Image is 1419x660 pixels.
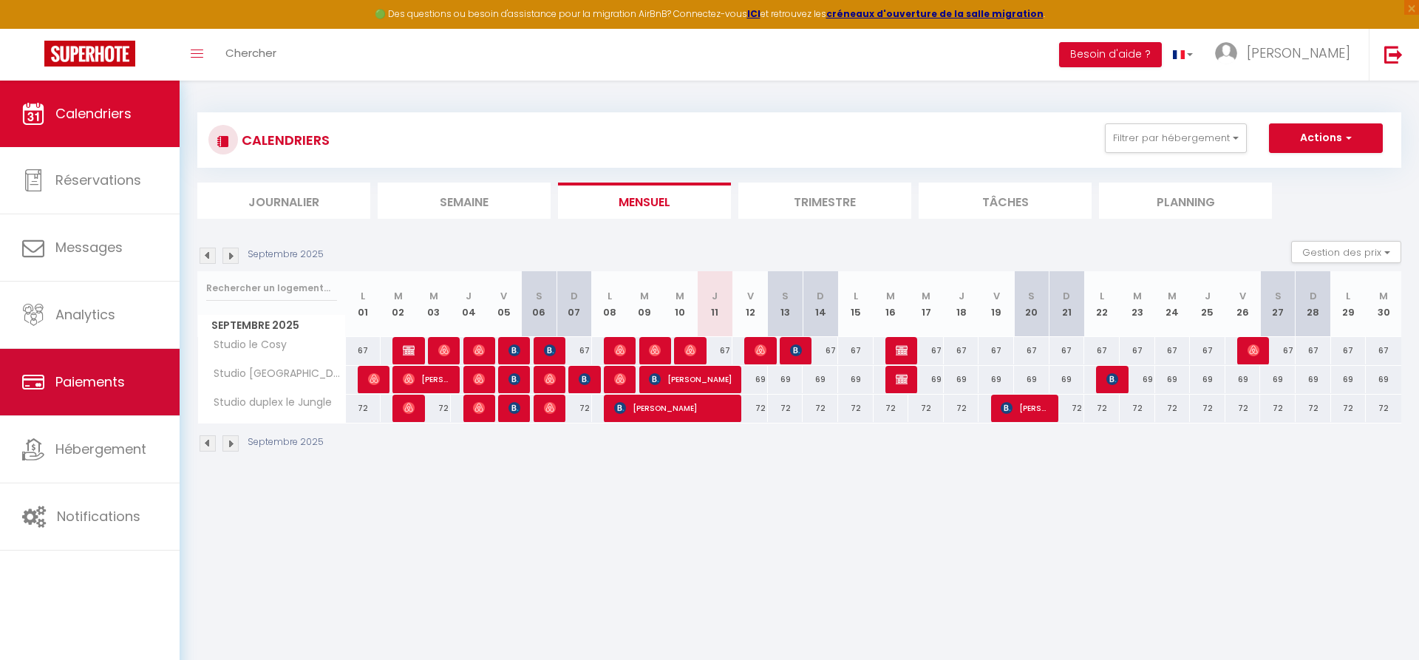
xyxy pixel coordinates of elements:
abbr: D [1063,289,1070,303]
th: 18 [944,271,979,337]
div: 67 [1331,337,1367,364]
div: 67 [908,337,944,364]
div: 67 [838,337,874,364]
div: 72 [1049,395,1085,422]
div: 72 [1366,395,1401,422]
span: [PERSON_NAME] [508,336,520,364]
p: Septembre 2025 [248,248,324,262]
span: Calendriers [55,104,132,123]
abbr: L [361,289,365,303]
th: 12 [732,271,768,337]
span: Réservations [55,171,141,189]
abbr: V [500,289,507,303]
span: [PERSON_NAME] [544,365,556,393]
a: ICI [747,7,760,20]
div: 67 [944,337,979,364]
div: 67 [1084,337,1120,364]
li: Trimestre [738,183,911,219]
span: [PERSON_NAME] [614,336,626,364]
div: 69 [1366,366,1401,393]
span: [PERSON_NAME] [1001,394,1048,422]
th: 10 [662,271,698,337]
li: Journalier [197,183,370,219]
button: Besoin d'aide ? [1059,42,1162,67]
div: 72 [1225,395,1261,422]
div: 67 [1120,337,1155,364]
th: 29 [1331,271,1367,337]
input: Rechercher un logement... [206,275,337,302]
div: 67 [557,337,592,364]
span: [PERSON_NAME] [403,394,415,422]
span: Hébergement [55,440,146,458]
div: 72 [1296,395,1331,422]
abbr: D [1310,289,1317,303]
th: 21 [1049,271,1085,337]
th: 09 [627,271,662,337]
li: Semaine [378,183,551,219]
div: 69 [803,366,838,393]
div: 69 [944,366,979,393]
div: 69 [1331,366,1367,393]
p: Septembre 2025 [248,435,324,449]
h3: CALENDRIERS [238,123,330,157]
span: [PERSON_NAME] [403,336,415,364]
div: 69 [1014,366,1049,393]
th: 06 [522,271,557,337]
abbr: M [1168,289,1177,303]
button: Ouvrir le widget de chat LiveChat [12,6,56,50]
th: 03 [416,271,452,337]
abbr: V [993,289,1000,303]
div: 72 [908,395,944,422]
div: 72 [768,395,803,422]
span: [PERSON_NAME] [790,336,802,364]
button: Filtrer par hébergement [1105,123,1247,153]
th: 20 [1014,271,1049,337]
div: 67 [698,337,733,364]
abbr: V [747,289,754,303]
div: 69 [1225,366,1261,393]
abbr: L [1100,289,1104,303]
span: Paiements [55,372,125,391]
button: Actions [1269,123,1383,153]
th: 24 [1155,271,1191,337]
abbr: M [922,289,930,303]
div: 69 [1260,366,1296,393]
span: [PERSON_NAME] [438,336,450,364]
div: 69 [979,366,1014,393]
div: 67 [1260,337,1296,364]
div: 72 [874,395,909,422]
span: [PERSON_NAME] [649,365,732,393]
a: créneaux d'ouverture de la salle migration [826,7,1044,20]
span: Studio le Cosy [200,337,290,353]
abbr: M [640,289,649,303]
span: M. [PERSON_NAME] SEW USOCOME SAS [896,365,908,393]
abbr: L [608,289,612,303]
abbr: D [571,289,578,303]
th: 23 [1120,271,1155,337]
span: Studio duplex le Jungle [200,395,336,411]
abbr: L [854,289,858,303]
span: [PERSON_NAME] [368,365,380,393]
th: 22 [1084,271,1120,337]
div: 72 [1120,395,1155,422]
div: 72 [1190,395,1225,422]
abbr: V [1239,289,1246,303]
th: 11 [698,271,733,337]
abbr: D [817,289,824,303]
span: [PERSON_NAME] [755,336,766,364]
img: logout [1384,45,1403,64]
abbr: S [1275,289,1282,303]
div: 69 [908,366,944,393]
div: 67 [1014,337,1049,364]
abbr: M [886,289,895,303]
div: 67 [1366,337,1401,364]
span: Messages [55,238,123,256]
li: Planning [1099,183,1272,219]
li: Mensuel [558,183,731,219]
span: [PERSON_NAME] [1247,44,1350,62]
div: 69 [732,366,768,393]
div: 69 [1296,366,1331,393]
abbr: M [676,289,684,303]
th: 04 [451,271,486,337]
